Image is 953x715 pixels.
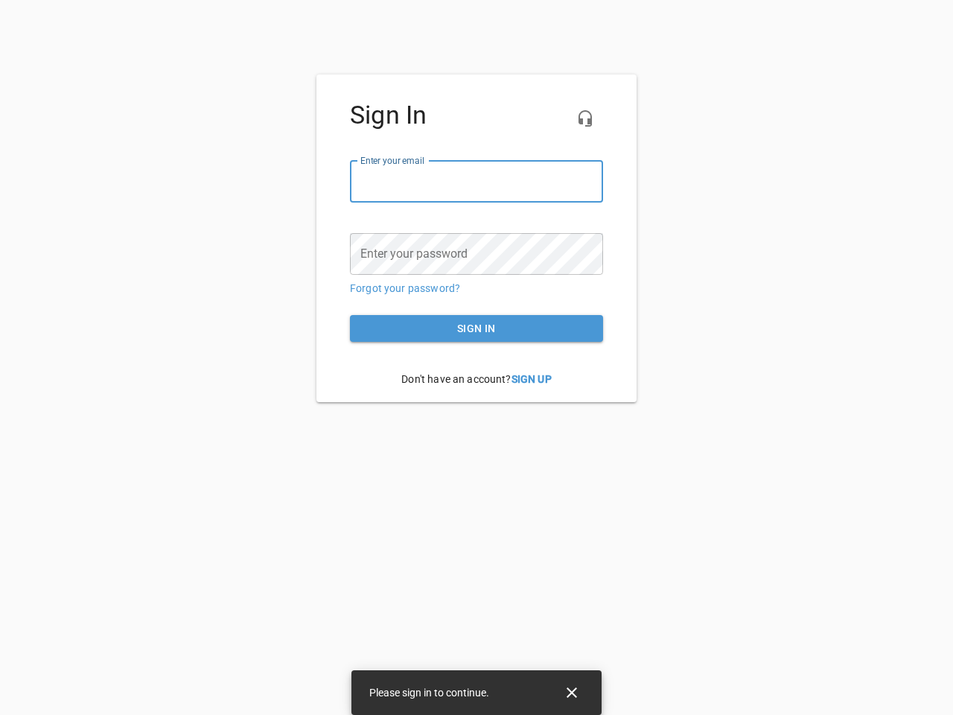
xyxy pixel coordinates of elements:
button: Sign in [350,315,603,343]
span: Sign in [362,320,591,338]
iframe: Chat [628,168,942,704]
span: Please sign in to continue. [369,687,489,699]
a: Sign Up [511,373,552,385]
button: Close [554,675,590,711]
p: Don't have an account? [350,360,603,398]
a: Forgot your password? [350,282,460,294]
h4: Sign In [350,101,603,130]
